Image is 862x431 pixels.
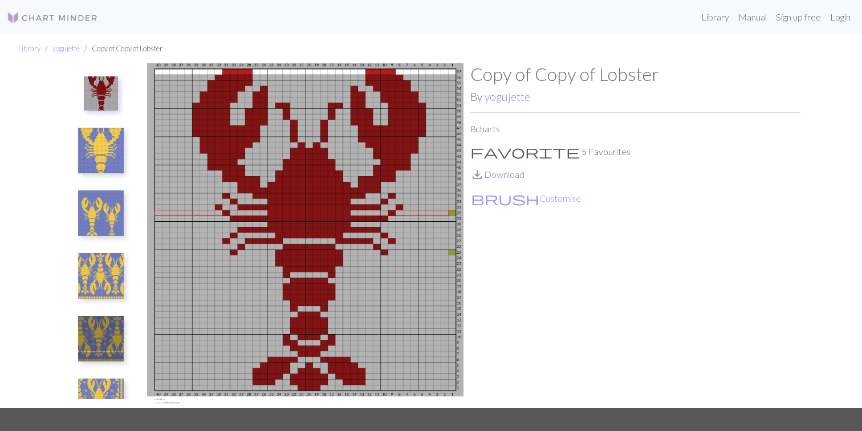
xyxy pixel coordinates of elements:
[470,191,582,206] button: CustomiseCustomise
[78,316,124,361] img: Actual Body Chart
[470,122,800,136] p: 8 charts
[84,76,118,111] img: Lobster
[78,128,124,173] img: Lobster Gauge
[485,90,530,103] a: yogujette
[78,253,124,299] img: Actual Lobster Sleeve
[52,44,80,53] a: yogujette
[18,44,40,53] a: Library
[470,169,524,180] a: DownloadDownload
[7,11,98,25] img: Logo
[140,63,470,408] img: Lobster
[470,166,484,182] span: save_alt
[78,190,124,236] img: Size Variations of Lobsters
[470,144,580,160] span: favorite
[826,6,855,29] a: Login
[470,145,580,158] i: Favourite
[471,190,539,206] span: brush
[80,43,162,54] li: Copy of Copy of Lobster
[470,168,484,181] i: Download
[734,6,771,29] a: Manual
[771,6,826,29] a: Sign up free
[470,145,800,158] p: 5 Favourites
[78,379,124,424] img: Copy of Actual Body Chart
[471,192,539,205] i: Customise
[697,6,734,29] a: Library
[470,90,800,103] h2: By
[470,63,800,85] h1: Copy of Copy of Lobster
